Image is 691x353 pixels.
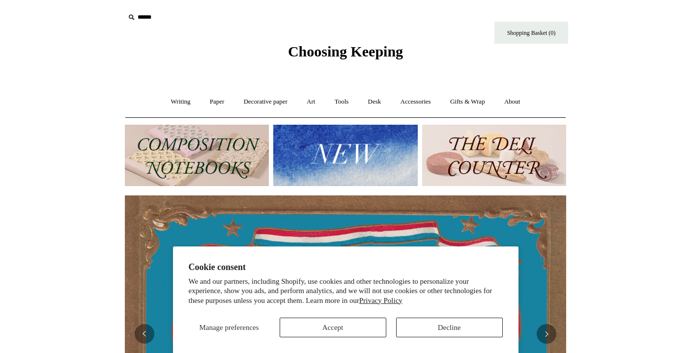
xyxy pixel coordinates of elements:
img: New.jpg__PID:f73bdf93-380a-4a35-bcfe-7823039498e1 [273,125,417,186]
a: Gifts & Wrap [441,89,494,115]
a: Writing [162,89,200,115]
span: Choosing Keeping [288,43,403,59]
a: Paper [201,89,233,115]
a: Privacy Policy [359,297,403,304]
button: Decline [396,318,503,337]
a: About [495,89,529,115]
a: Accessories [392,89,440,115]
a: Decorative paper [235,89,296,115]
img: The Deli Counter [422,125,566,186]
img: 202302 Composition ledgers.jpg__PID:69722ee6-fa44-49dd-a067-31375e5d54ec [125,125,269,186]
a: Art [298,89,324,115]
span: Manage preferences [199,324,259,331]
button: Manage preferences [189,318,270,337]
button: Previous [135,324,154,344]
button: Accept [280,318,386,337]
p: We and our partners, including Shopify, use cookies and other technologies to personalize your ex... [189,277,503,306]
button: Next [537,324,556,344]
a: Shopping Basket (0) [494,22,568,44]
a: Choosing Keeping [288,51,403,58]
a: Tools [326,89,358,115]
a: Desk [359,89,390,115]
h2: Cookie consent [189,262,503,272]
